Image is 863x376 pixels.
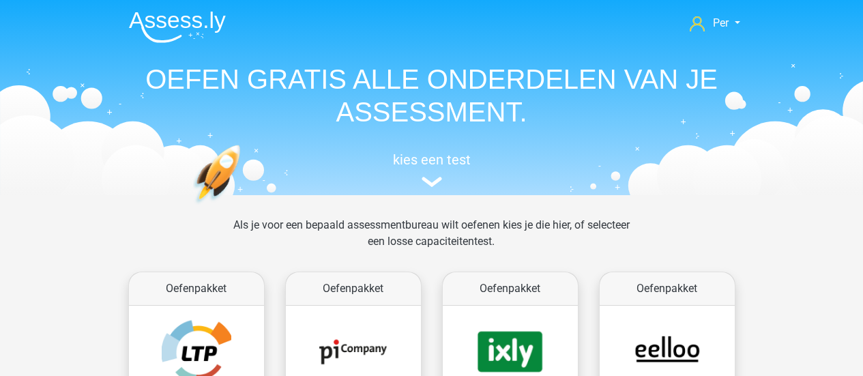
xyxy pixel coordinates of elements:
img: oefenen [193,145,293,268]
div: Als je voor een bepaald assessmentbureau wilt oefenen kies je die hier, of selecteer een losse ca... [222,217,641,266]
span: Per [713,16,729,29]
img: Assessly [129,11,226,43]
h5: kies een test [118,151,746,168]
img: assessment [422,177,442,187]
h1: OEFEN GRATIS ALLE ONDERDELEN VAN JE ASSESSMENT. [118,63,746,128]
a: kies een test [118,151,746,188]
a: Per [684,15,745,31]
